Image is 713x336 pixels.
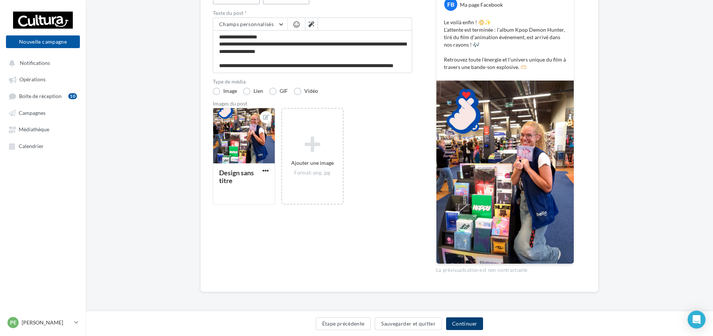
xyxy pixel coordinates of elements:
a: Campagnes [4,106,81,119]
a: Boîte de réception10 [4,89,81,103]
div: La prévisualisation est non-contractuelle [436,264,574,274]
div: Ma page Facebook [460,1,503,9]
button: Sauvegarder et quitter [375,317,442,330]
label: GIF [269,88,288,95]
div: Open Intercom Messenger [688,311,706,329]
span: Calendrier [19,143,44,149]
label: Vidéo [294,88,318,95]
span: Pe [10,319,16,326]
span: Médiathèque [19,126,49,133]
label: Lien [243,88,263,95]
a: Calendrier [4,139,81,153]
button: Nouvelle campagne [6,35,80,48]
p: [PERSON_NAME] [22,319,71,326]
button: Notifications [4,56,78,69]
label: Type de média [213,79,412,84]
div: Design sans titre [219,169,254,185]
label: Image [213,88,237,95]
span: Opérations [19,76,46,83]
span: Notifications [20,60,50,66]
p: Le voilà enfin ! 📀✨ L’attente est terminée : l’album Kpop Demon Hunter, tiré du film d’animation ... [444,19,566,71]
span: Champs personnalisés [219,21,274,27]
button: Étape précédente [316,317,371,330]
button: Champs personnalisés [213,18,287,31]
span: Boîte de réception [19,93,62,99]
span: Campagnes [19,110,46,116]
div: Images du post [213,101,412,106]
a: Pe [PERSON_NAME] [6,315,80,330]
a: Médiathèque [4,122,81,136]
div: 10 [68,93,77,99]
a: Opérations [4,72,81,86]
button: Continuer [446,317,483,330]
label: Texte du post * [213,10,412,16]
